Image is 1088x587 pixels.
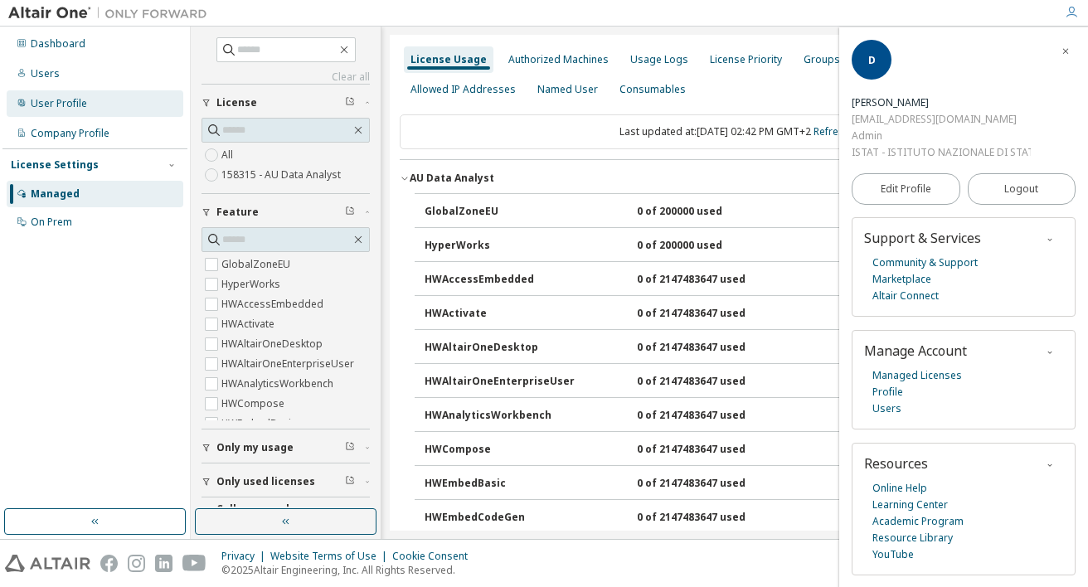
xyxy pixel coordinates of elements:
[864,229,981,247] span: Support & Services
[425,477,574,492] div: HWEmbedBasic
[221,334,326,354] label: HWAltairOneDesktop
[202,429,370,466] button: Only my usage
[345,441,355,454] span: Clear filter
[221,414,299,434] label: HWEmbedBasic
[852,144,1031,161] div: ISTAT - ISTITUTO NAZIONALE DI STATISTICA
[425,432,1055,468] button: HWCompose0 of 2147483647 usedv25.0Expire date:[DATE]
[221,274,284,294] label: HyperWorks
[410,53,487,66] div: License Usage
[31,67,60,80] div: Users
[637,239,786,254] div: 0 of 200000 used
[814,124,850,138] a: Refresh
[221,165,344,185] label: 158315 - AU Data Analyst
[425,296,1055,332] button: HWActivate0 of 2147483647 usedv25.0Expire date:[DATE]
[425,398,1055,434] button: HWAnalyticsWorkbench0 of 2147483647 usedv25.0Expire date:[DATE]
[872,513,964,530] a: Academic Program
[31,216,72,229] div: On Prem
[630,53,688,66] div: Usage Logs
[868,53,876,67] span: D
[216,475,315,488] span: Only used licenses
[202,463,370,500] button: Only used licenses
[425,341,574,356] div: HWAltairOneDesktop
[537,83,598,96] div: Named User
[221,394,288,414] label: HWCompose
[852,111,1031,128] div: [EMAIL_ADDRESS][DOMAIN_NAME]
[425,307,574,322] div: HWActivate
[508,53,609,66] div: Authorized Machines
[392,550,478,563] div: Cookie Consent
[425,262,1055,298] button: HWAccessEmbedded0 of 2147483647 usedv25.0Expire date:[DATE]
[221,314,278,334] label: HWActivate
[155,555,172,572] img: linkedin.svg
[637,477,786,492] div: 0 of 2147483647 used
[710,53,782,66] div: License Priority
[425,443,574,458] div: HWCompose
[872,271,931,288] a: Marketplace
[216,502,345,529] span: Collapse on share string
[345,206,355,219] span: Clear filter
[852,173,960,205] a: Edit Profile
[31,187,80,201] div: Managed
[864,454,928,473] span: Resources
[872,497,948,513] a: Learning Center
[31,127,109,140] div: Company Profile
[804,53,840,66] div: Groups
[202,85,370,121] button: License
[182,555,206,572] img: youtube.svg
[637,511,786,526] div: 0 of 2147483647 used
[637,341,786,356] div: 0 of 2147483647 used
[345,96,355,109] span: Clear filter
[31,37,85,51] div: Dashboard
[8,5,216,22] img: Altair One
[872,546,914,563] a: YouTube
[128,555,145,572] img: instagram.svg
[221,550,270,563] div: Privacy
[400,114,1070,149] div: Last updated at: [DATE] 02:42 PM GMT+2
[637,409,786,424] div: 0 of 2147483647 used
[968,173,1076,205] button: Logout
[872,288,939,304] a: Altair Connect
[425,511,574,526] div: HWEmbedCodeGen
[425,194,1055,230] button: GlobalZoneEU0 of 200000 usedv25.0Expire date:[DATE]
[400,160,1070,196] button: AU Data AnalystLicense ID: 158315
[425,375,575,390] div: HWAltairOneEnterpriseUser
[100,555,118,572] img: facebook.svg
[852,128,1031,144] div: Admin
[425,273,574,288] div: HWAccessEmbedded
[637,205,786,220] div: 0 of 200000 used
[5,555,90,572] img: altair_logo.svg
[221,374,337,394] label: HWAnalyticsWorkbench
[637,375,786,390] div: 0 of 2147483647 used
[221,255,294,274] label: GlobalZoneEU
[872,367,962,384] a: Managed Licenses
[221,145,236,165] label: All
[425,330,1055,366] button: HWAltairOneDesktop0 of 2147483647 usedv25.0Expire date:[DATE]
[425,228,1055,264] button: HyperWorks0 of 200000 usedv25.0Expire date:[DATE]
[425,364,1055,400] button: HWAltairOneEnterpriseUser0 of 2147483647 usedv25.0Expire date:[DATE]
[1004,181,1038,197] span: Logout
[864,342,967,360] span: Manage Account
[425,205,574,220] div: GlobalZoneEU
[202,194,370,230] button: Feature
[216,441,294,454] span: Only my usage
[216,96,257,109] span: License
[410,172,494,185] div: AU Data Analyst
[619,83,686,96] div: Consumables
[872,530,953,546] a: Resource Library
[872,255,978,271] a: Community & Support
[410,83,516,96] div: Allowed IP Addresses
[637,443,786,458] div: 0 of 2147483647 used
[637,273,786,288] div: 0 of 2147483647 used
[425,500,1055,536] button: HWEmbedCodeGen0 of 2147483647 usedv25.0Expire date:[DATE]
[11,158,99,172] div: License Settings
[872,384,903,400] a: Profile
[270,550,392,563] div: Website Terms of Use
[852,95,1031,111] div: Domenico Aprile
[221,354,357,374] label: HWAltairOneEnterpriseUser
[216,206,259,219] span: Feature
[872,480,927,497] a: Online Help
[425,409,574,424] div: HWAnalyticsWorkbench
[637,307,786,322] div: 0 of 2147483647 used
[345,475,355,488] span: Clear filter
[425,466,1055,502] button: HWEmbedBasic0 of 2147483647 usedv25.0Expire date:[DATE]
